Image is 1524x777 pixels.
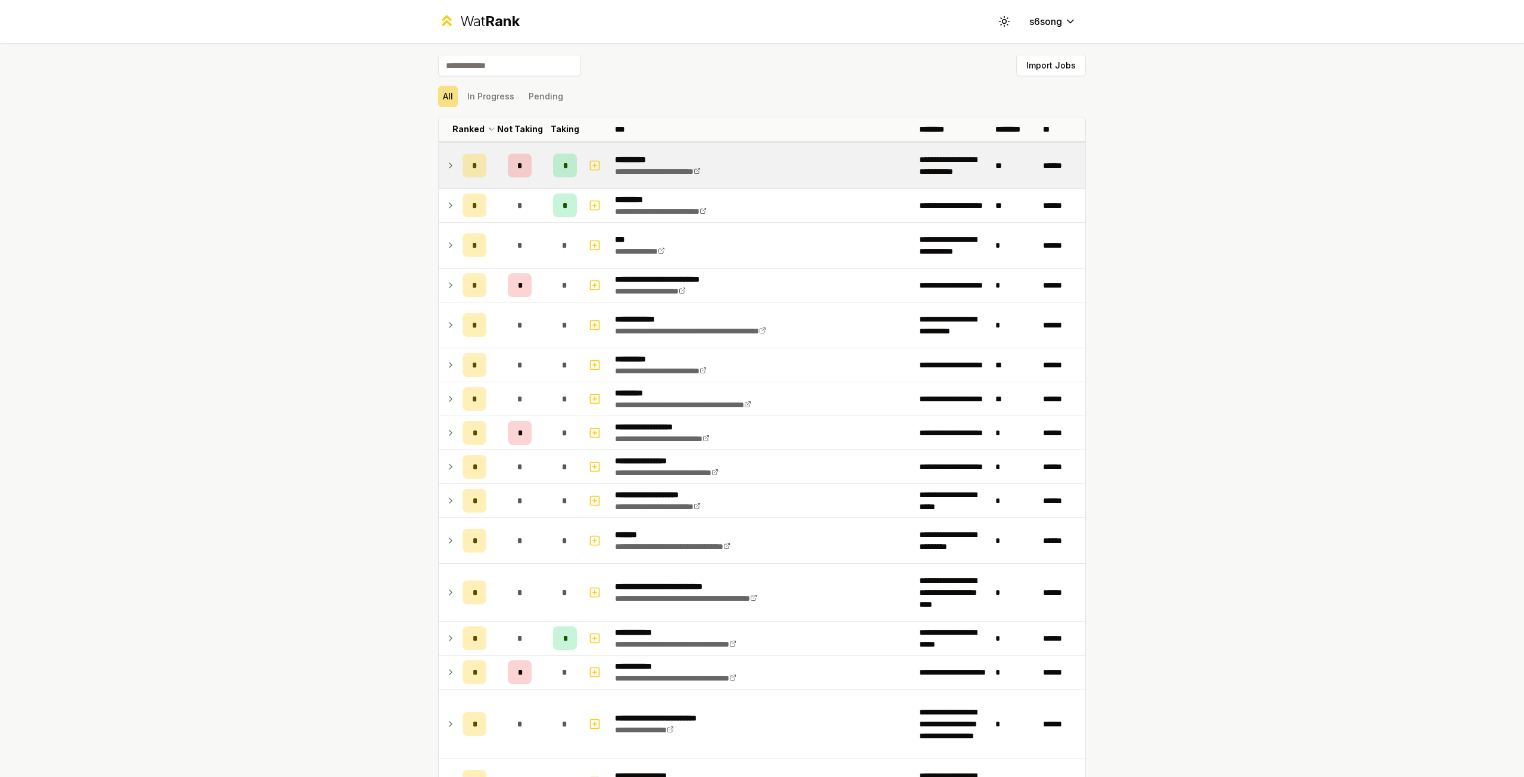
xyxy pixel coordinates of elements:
span: Rank [485,13,520,30]
div: Wat [460,12,520,31]
p: Not Taking [497,123,543,135]
button: Pending [524,86,568,107]
a: WatRank [438,12,520,31]
button: s6song [1020,11,1086,32]
button: Import Jobs [1016,55,1086,76]
button: In Progress [463,86,519,107]
p: Taking [551,123,579,135]
span: s6song [1029,14,1062,29]
p: Ranked [452,123,485,135]
button: All [438,86,458,107]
